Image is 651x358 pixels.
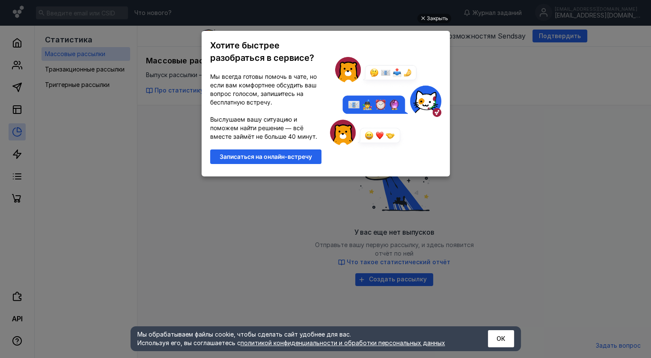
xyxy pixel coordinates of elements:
[210,40,314,63] span: Хотите быстрее разобраться в сервисе?
[488,330,514,347] button: ОК
[241,339,445,346] a: политикой конфиденциальности и обработки персональных данных
[210,72,321,107] p: Мы всегда готовы помочь в чате, но если вам комфортнее обсудить ваш вопрос голосом, запишитесь на...
[210,115,321,141] p: Выслушаем вашу ситуацию и поможем найти решение — всё вместе займёт не больше 40 минут.
[210,149,321,164] a: Записаться на онлайн-встречу
[427,14,448,23] div: Закрыть
[137,330,467,347] div: Мы обрабатываем файлы cookie, чтобы сделать сайт удобнее для вас. Используя его, вы соглашаетесь c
